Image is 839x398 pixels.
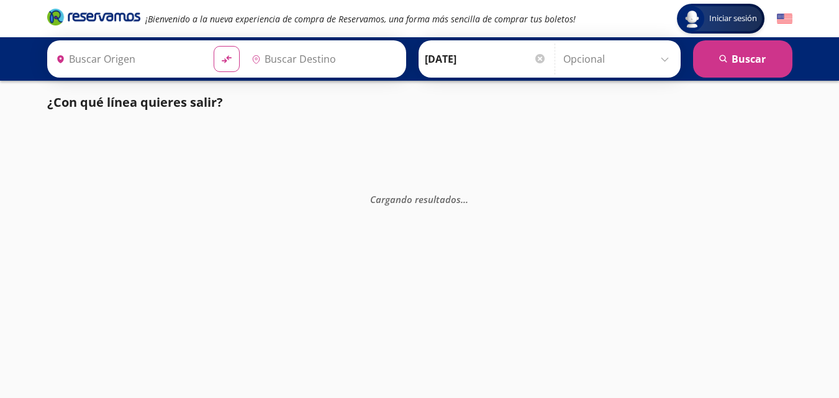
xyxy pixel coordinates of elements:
[563,43,674,75] input: Opcional
[47,93,223,112] p: ¿Con qué línea quieres salir?
[693,40,792,78] button: Buscar
[461,192,463,205] span: .
[51,43,204,75] input: Buscar Origen
[47,7,140,30] a: Brand Logo
[145,13,576,25] em: ¡Bienvenido a la nueva experiencia de compra de Reservamos, una forma más sencilla de comprar tus...
[247,43,399,75] input: Buscar Destino
[463,192,466,205] span: .
[466,192,468,205] span: .
[425,43,546,75] input: Elegir Fecha
[704,12,762,25] span: Iniciar sesión
[47,7,140,26] i: Brand Logo
[370,192,468,205] em: Cargando resultados
[777,11,792,27] button: English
